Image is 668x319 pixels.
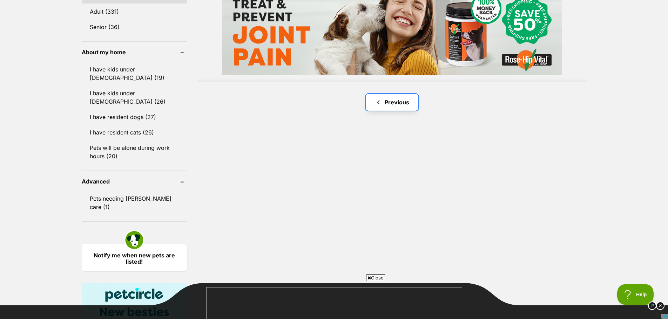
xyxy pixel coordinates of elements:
[648,301,656,310] img: info_dark.svg
[82,244,187,271] a: Notify me when new pets are listed!
[82,49,187,55] header: About my home
[82,178,187,185] header: Advanced
[82,125,187,140] a: I have resident cats (26)
[82,86,187,109] a: I have kids under [DEMOGRAPHIC_DATA] (26)
[82,62,187,85] a: I have kids under [DEMOGRAPHIC_DATA] (19)
[656,301,664,310] img: close_dark.svg
[82,4,187,19] a: Adult (331)
[82,110,187,124] a: I have resident dogs (27)
[366,94,418,111] a: Previous page
[82,20,187,34] a: Senior (36)
[82,191,187,214] a: Pets needing [PERSON_NAME] care (1)
[366,274,385,281] span: Close
[82,140,187,164] a: Pets will be alone during work hours (20)
[197,94,587,111] nav: Pagination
